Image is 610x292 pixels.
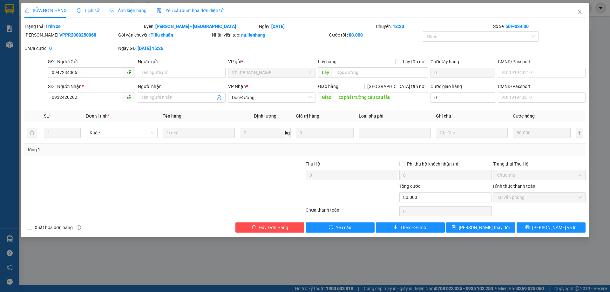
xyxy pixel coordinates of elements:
span: save [452,225,456,230]
img: icon [157,8,162,13]
span: picture [110,8,114,13]
span: SL [44,113,49,119]
span: delete [252,225,256,230]
div: Gói vận chuyển: [118,31,211,38]
div: SĐT Người Nhận [48,83,135,90]
span: phone [126,70,132,75]
div: Chưa thanh toán [305,207,399,218]
span: phone [126,94,132,99]
div: [PERSON_NAME]: [24,31,117,38]
div: Người nhận [138,83,225,90]
span: VP Phan Rang [232,68,312,78]
div: Người gửi [138,58,225,65]
span: Định lượng [254,113,276,119]
div: Chưa cước : [24,45,117,52]
b: 18:30 [393,24,404,29]
span: Lấy [318,67,333,78]
b: Trên xe [45,24,61,29]
button: save[PERSON_NAME] thay đổi [446,222,515,233]
b: nu.lienhung [241,32,265,37]
button: deleteHủy Đơn Hàng [235,222,304,233]
span: Hủy Đơn Hàng [259,224,288,231]
button: plusThêm ĐH mới [376,222,445,233]
th: Ghi chú [433,110,510,122]
span: info-circle [77,225,81,230]
span: clock-circle [77,8,81,13]
b: [DATE] 15:26 [138,46,163,51]
label: Cước lấy hàng [430,59,459,64]
span: Khác [90,128,154,138]
span: Tổng cước [399,184,420,189]
input: 0 [513,128,571,138]
div: Cước rồi : [329,31,422,38]
th: Loại phụ phí [356,110,433,122]
input: Cước giao hàng [430,92,495,103]
span: edit [24,8,29,13]
span: Yêu cầu xuất hóa đơn điện tử [157,8,224,13]
b: [PERSON_NAME] - [GEOGRAPHIC_DATA] [155,24,236,29]
input: Ghi Chú [436,128,508,138]
div: Tổng: 1 [27,146,235,153]
input: 0 [296,128,354,138]
button: plus [576,128,583,138]
input: Dọc đường [333,67,428,78]
span: Chưa thu [497,170,582,180]
span: Tại văn phòng [497,193,582,202]
span: SỬA ĐƠN HÀNG [24,8,67,13]
span: Cước hàng [513,113,535,119]
span: printer [525,225,530,230]
input: Dọc đường [335,92,428,102]
span: [PERSON_NAME] và In [532,224,577,231]
div: Ngày: [258,23,376,30]
input: VD: Bàn, Ghế [163,128,234,138]
div: Tuyến: [141,23,258,30]
span: [GEOGRAPHIC_DATA] tận nơi [365,83,428,90]
span: Thêm ĐH mới [400,224,427,231]
b: [DATE] [271,24,285,29]
div: Nhân viên tạo: [212,31,328,38]
div: Trạng thái Thu Hộ [493,160,586,167]
span: Phí thu hộ khách nhận trả [404,160,461,167]
span: user-add [217,95,222,100]
b: Tiêu chuẩn [151,32,173,37]
div: Chuyến: [375,23,492,30]
b: VPPR2308250068 [59,32,96,37]
span: Giao [318,92,335,102]
span: VP Nhận [228,84,246,89]
div: Trạng thái: [24,23,141,30]
span: Dọc Đường [232,93,312,102]
span: Giao hàng [318,84,338,89]
div: Số xe: [492,23,586,30]
span: Đơn vị tính [86,113,110,119]
div: Ngày GD: [118,45,211,52]
button: Close [571,3,589,21]
input: Cước lấy hàng [430,68,495,78]
button: printer[PERSON_NAME] và In [517,222,586,233]
span: Ảnh kiện hàng [110,8,146,13]
span: Lịch sử [77,8,99,13]
div: SĐT Người Gửi [48,58,135,65]
span: Yêu cầu [336,224,351,231]
span: Lấy hàng [318,59,336,64]
label: Cước giao hàng [430,84,462,89]
b: 0 [49,46,52,51]
span: exclamation-circle [329,225,333,230]
button: exclamation-circleYêu cầu [306,222,375,233]
span: Giá trị hàng [296,113,319,119]
span: [PERSON_NAME] thay đổi [459,224,510,231]
div: CMND/Passport [498,83,585,90]
span: Tên hàng [163,113,181,119]
span: Lấy tận nơi [400,58,428,65]
b: 50F-034.00 [505,24,529,29]
div: VP gửi [228,58,315,65]
b: 80.000 [349,32,363,37]
span: plus [393,225,398,230]
span: kg [284,128,291,138]
span: Thu Hộ [306,161,320,166]
button: delete [27,128,37,138]
label: Hình thức thanh toán [493,184,535,189]
span: Xuất hóa đơn hàng [32,224,75,231]
span: close [577,9,582,14]
div: CMND/Passport [498,58,585,65]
